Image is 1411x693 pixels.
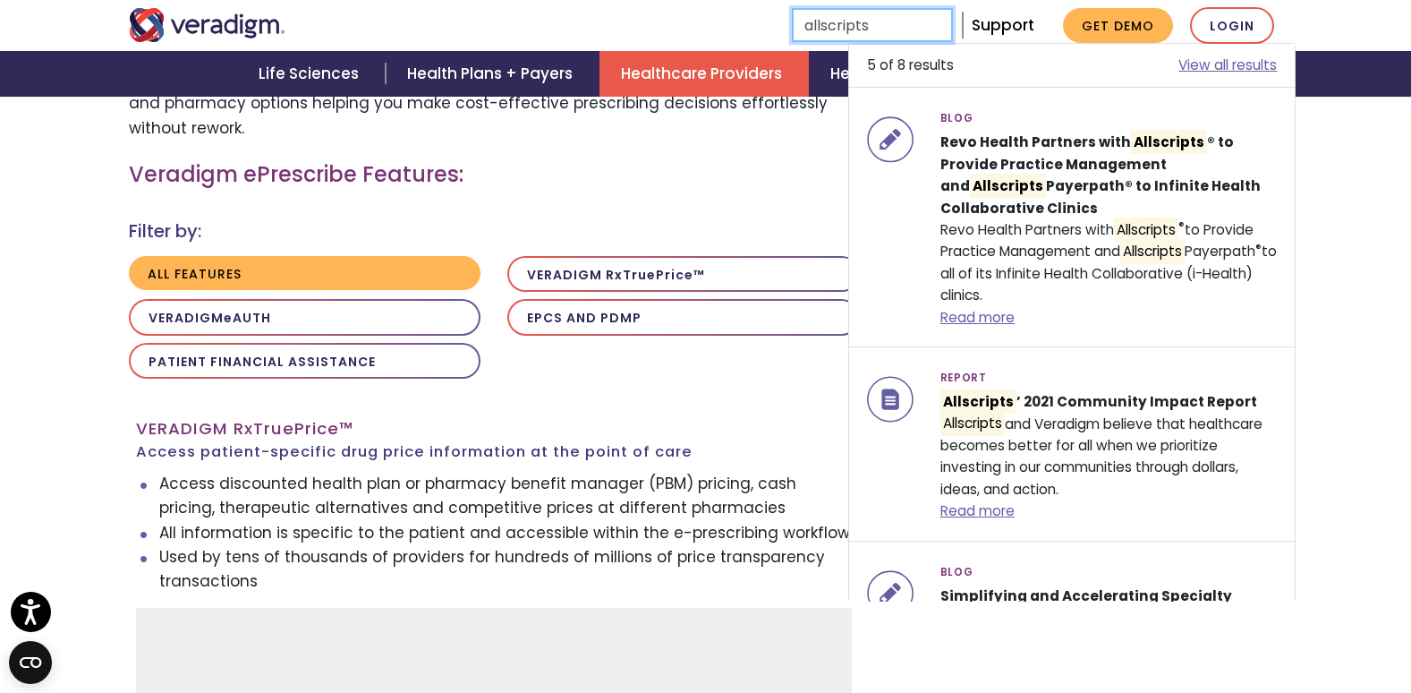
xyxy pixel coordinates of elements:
span: Blog [940,106,973,132]
a: Read more [940,308,1015,327]
a: Healthcare Providers [599,51,809,97]
button: Patient Financial Assistance [129,343,481,380]
a: Life Sciences [237,51,386,97]
li: 5 of 8 results [848,43,1296,88]
span: Blog [940,560,973,586]
button: Veradigm RxTruePrice™ [507,256,860,293]
h3: Veradigm ePrescribe Features: [129,162,860,188]
a: Health IT Vendors [809,51,992,97]
iframe: Drift Chat Widget [1067,564,1390,672]
span: rue [264,417,294,440]
button: VeradigmeAUTH [129,299,481,336]
a: Read more [940,501,1015,520]
li: Access discounted health plan or pharmacy benefit manager (PBM) pricing, cash pricing, therapeuti... [159,472,853,520]
h4: Filter by: [129,220,860,242]
mark: Allscripts [970,174,1046,198]
a: Support [972,14,1034,36]
button: Open CMP widget [9,641,52,684]
h3: Veradigm R T P ™ [136,419,852,461]
mark: Allscripts [1114,218,1178,242]
mark: Allscripts [940,389,1016,414]
img: icon-search-insights-blog-posts.svg [867,106,913,173]
strong: Simplifying and Accelerating Specialty Medication Fulfillment – a Veradigm Conversation at Client... [940,586,1267,671]
img: icon-search-insights-reports.svg [867,365,913,432]
img: icon-search-insights-blog-posts.svg [867,560,913,627]
button: EPCS AND PDMP [507,299,860,336]
sup: ® [1178,218,1185,233]
strong: ’ 2021 Community Impact Report [940,389,1257,414]
span: rice [305,417,339,440]
mark: Allscripts [1131,130,1207,154]
sup: ® [1255,241,1262,255]
mark: Allscripts [1120,239,1185,263]
a: Login [1190,7,1274,44]
div: Revo Health Partners with to Provide Practice Management and Payerpath to all of its Infinite Hea... [927,106,1291,329]
a: View all results [1178,55,1277,76]
img: Veradigm logo [129,8,285,42]
strong: Access patient-specific drug price information at the point of care [136,443,852,461]
span: Report [940,365,986,391]
input: Search [792,8,953,42]
li: All information is specific to the patient and accessible within the e-prescribing workflow [159,521,853,545]
div: and Veradigm believe that healthcare becomes better for all when we prioritize investing in our c... [927,365,1291,522]
li: Used by tens of thousands of providers for hundreds of millions of price transparency transactions [159,545,853,594]
span: x [244,417,253,440]
strong: Revo Health Partners with ® to Provide Practice Management and Payerpath® to Infinite Health Coll... [940,130,1261,217]
a: Get Demo [1063,8,1173,43]
a: Health Plans + Payers [386,51,599,97]
mark: Allscripts [940,411,1005,435]
button: All features [129,256,481,291]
